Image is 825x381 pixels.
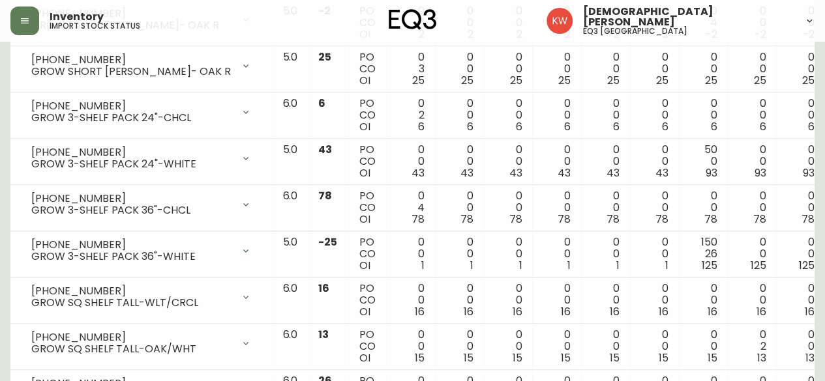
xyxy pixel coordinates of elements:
div: 0 0 [397,236,425,272]
div: 0 0 [494,329,522,364]
div: 0 0 [640,190,668,225]
div: 0 0 [738,51,766,87]
div: 0 0 [640,236,668,272]
div: 0 0 [689,51,717,87]
span: 6 [808,119,815,134]
span: 78 [460,212,473,227]
div: PO CO [359,236,376,272]
div: GROW 3-SHELF PACK 24"-WHITE [31,158,233,170]
span: 78 [558,212,571,227]
div: 0 0 [592,51,620,87]
div: 0 0 [445,144,473,179]
span: 25 [318,49,331,64]
span: 15 [659,350,668,365]
div: 0 0 [445,329,473,364]
span: 15 [415,350,425,365]
div: PO CO [359,51,376,87]
span: 16 [318,281,329,296]
span: 1 [421,258,425,273]
div: 0 0 [397,283,425,318]
span: 16 [415,304,425,319]
span: 1 [665,258,668,273]
span: Inventory [50,12,104,22]
div: 0 0 [445,190,473,225]
h5: import stock status [50,22,140,30]
div: 0 0 [640,283,668,318]
div: 0 0 [543,329,571,364]
span: OI [359,165,370,180]
span: 13 [805,350,815,365]
td: 5.0 [272,46,308,92]
div: 0 0 [592,283,620,318]
span: 25 [558,73,571,88]
span: 125 [799,258,815,273]
div: GROW SHORT [PERSON_NAME]- OAK R [31,66,233,78]
span: OI [359,73,370,88]
div: GROW 3-SHELF PACK 36"-WHITE [31,251,233,262]
span: 93 [803,165,815,180]
span: 6 [318,96,325,111]
span: 78 [412,212,425,227]
span: 16 [659,304,668,319]
div: [PHONE_NUMBER] [31,239,233,251]
span: 25 [705,73,717,88]
div: 0 0 [445,283,473,318]
div: 0 0 [592,329,620,364]
span: 1 [470,258,473,273]
span: 15 [708,350,717,365]
td: 5.0 [272,139,308,185]
img: f33162b67396b0982c40ce2a87247151 [547,8,573,34]
td: 6.0 [272,185,308,231]
div: 0 4 [397,190,425,225]
span: 15 [513,350,522,365]
span: 15 [561,350,571,365]
div: [PHONE_NUMBER]GROW SQ SHELF TALL-OAK/WHT [21,329,262,358]
span: 25 [461,73,473,88]
span: 78 [802,212,815,227]
div: [PHONE_NUMBER]GROW 3-SHELF PACK 24"-CHCL [21,98,262,126]
span: 78 [704,212,717,227]
div: [PHONE_NUMBER] [31,285,233,297]
span: 6 [515,119,522,134]
div: [PHONE_NUMBER]GROW 3-SHELF PACK 24"-WHITE [21,144,262,173]
div: 0 0 [787,329,815,364]
div: PO CO [359,98,376,133]
div: [PHONE_NUMBER] [31,332,233,343]
div: 0 2 [738,329,766,364]
div: [PHONE_NUMBER] [31,193,233,205]
span: 43 [607,165,620,180]
span: 93 [754,165,766,180]
div: 0 0 [738,236,766,272]
td: 6.0 [272,324,308,370]
div: 0 0 [787,236,815,272]
span: [DEMOGRAPHIC_DATA][PERSON_NAME] [583,7,794,27]
div: 0 0 [787,283,815,318]
div: 0 0 [543,283,571,318]
div: PO CO [359,190,376,225]
span: 6 [564,119,571,134]
span: 43 [412,165,425,180]
span: 16 [756,304,766,319]
span: 16 [513,304,522,319]
span: 6 [711,119,717,134]
div: PO CO [359,283,376,318]
div: 0 2 [397,98,425,133]
span: 16 [464,304,473,319]
span: 6 [759,119,766,134]
span: 25 [607,73,620,88]
div: 0 0 [494,236,522,272]
span: 16 [610,304,620,319]
div: 0 0 [543,51,571,87]
div: PO CO [359,144,376,179]
div: 0 0 [738,98,766,133]
div: 50 0 [689,144,717,179]
div: 0 0 [494,190,522,225]
div: GROW 3-SHELF PACK 24"-CHCL [31,112,233,124]
span: 1 [567,258,571,273]
div: 0 0 [592,236,620,272]
span: 25 [510,73,522,88]
span: 25 [753,73,766,88]
span: OI [359,119,370,134]
div: [PHONE_NUMBER] [31,100,233,112]
span: 43 [655,165,668,180]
